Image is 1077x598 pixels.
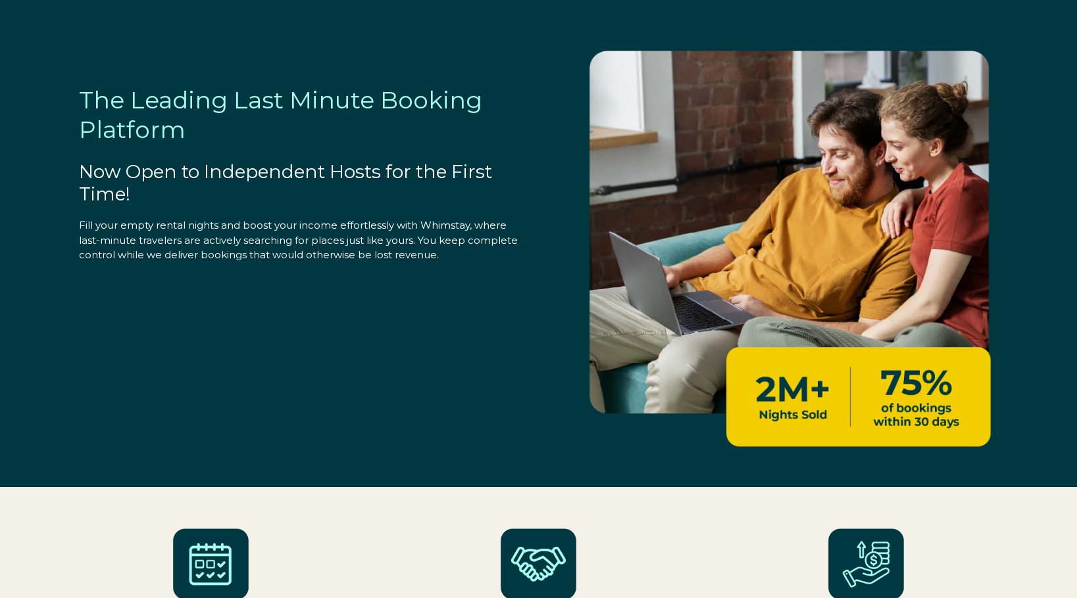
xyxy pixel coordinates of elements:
[564,26,1011,469] img: header
[79,85,482,144] span: The Leading Last Minute Booking Platform
[79,219,518,261] span: Fill your empty rental nights and boost your income effortlessly with Whimstay, where last-minute...
[79,160,492,205] span: Now Open to Independent Hosts for the First Time!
